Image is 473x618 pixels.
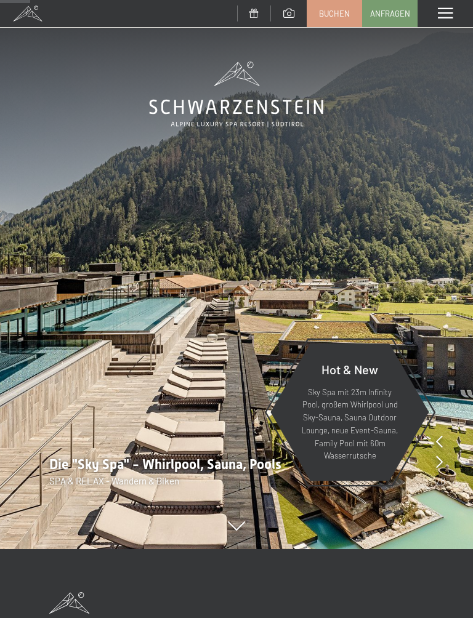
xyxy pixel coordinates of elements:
span: 8 [440,474,445,488]
span: Buchen [319,8,350,19]
a: Buchen [307,1,362,26]
p: Sky Spa mit 23m Infinity Pool, großem Whirlpool und Sky-Sauna, Sauna Outdoor Lounge, neue Event-S... [301,386,399,463]
span: 1 [433,474,437,488]
a: Hot & New Sky Spa mit 23m Infinity Pool, großem Whirlpool und Sky-Sauna, Sauna Outdoor Lounge, ne... [270,343,430,481]
a: Anfragen [363,1,417,26]
span: Die "Sky Spa" - Whirlpool, Sauna, Pools [49,457,281,472]
span: Anfragen [370,8,410,19]
span: Hot & New [321,362,378,377]
span: SPA & RELAX - Wandern & Biken [49,475,179,486]
span: / [437,474,440,488]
